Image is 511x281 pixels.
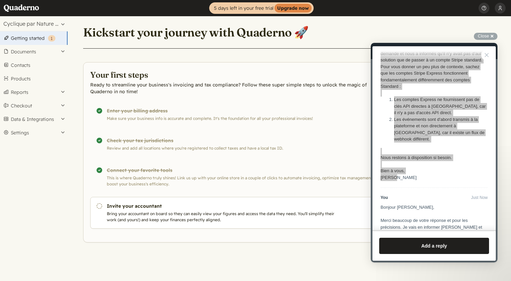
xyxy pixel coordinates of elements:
[90,69,388,80] h2: Your first steps
[8,195,118,211] button: Add a reply
[100,152,117,158] span: 25 sept. 2025
[23,73,117,100] li: Les événements sont d'abord transmis à la plateforme et non directement à [GEOGRAPHIC_DATA], car ...
[474,33,497,40] button: Close
[90,197,388,229] a: Invite your accountant Bring your accountant on board so they can easily view your figures and ac...
[83,25,309,40] h1: Kickstart your journey with Quaderno 🚀
[274,4,312,12] strong: Upgrade now
[90,81,388,95] p: Ready to streamline your business's invoicing and tax compliance? Follow these super simple steps...
[107,211,337,223] p: Bring your accountant on board so they can easily view your figures and access the data they need...
[107,203,337,209] h3: Invite your accountant
[371,43,497,262] iframe: Help Scout Beacon - Live Chat, Contact Form, and Knowledge Base
[209,2,314,14] a: 5 days left in your free trialUpgrade now
[23,53,117,73] li: Les comptes Express ne fournissent pas de clés API directes à [GEOGRAPHIC_DATA], car il n'y a pas...
[478,33,489,39] span: Close
[10,152,100,158] span: You
[10,161,117,221] div: Bonjour [PERSON_NAME], Merci beaucoup de votre réponse et pour les précisions. Je vais en informe...
[51,36,53,41] span: 1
